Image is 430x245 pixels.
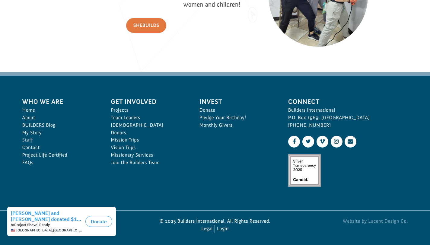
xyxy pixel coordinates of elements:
[288,107,408,129] p: Builders International P.O. Box 1969, [GEOGRAPHIC_DATA] [PHONE_NUMBER]
[22,151,98,159] a: Project Life Certified
[85,12,112,23] button: Donate
[288,136,300,148] a: Facebook
[199,114,275,122] a: Pledge Your Birthday!
[111,151,186,159] a: Missionary Services
[288,97,408,107] span: Connect
[331,136,342,148] a: Instagram
[22,129,98,137] a: My Story
[22,159,98,167] a: FAQs
[111,136,186,144] a: Mission Trips
[22,122,98,129] a: BUILDERS Blog
[111,122,186,129] a: [DEMOGRAPHIC_DATA]
[22,107,98,114] a: Home
[111,107,186,114] a: Projects
[199,122,275,129] a: Monthly Givers
[199,97,275,107] span: Invest
[11,19,83,23] div: to
[16,24,83,28] span: [GEOGRAPHIC_DATA] , [GEOGRAPHIC_DATA]
[111,144,186,151] a: Vision Trips
[345,136,356,148] a: Contact Us
[111,114,186,122] a: Team Leaders
[22,114,98,122] a: About
[22,136,98,144] a: Staff
[11,6,83,18] div: [PERSON_NAME] and [PERSON_NAME] donated $120
[22,97,98,107] span: Who We Are
[111,159,186,167] a: Join the Builders Team
[282,218,408,225] a: Website by Lucent Design Co.
[199,107,275,114] a: Donate
[217,225,229,233] a: Login
[126,18,167,33] a: SheBUILDS
[152,218,278,225] p: © 2025 Builders International. All Rights Reserved.
[111,97,186,107] span: Get Involved
[288,154,321,187] img: Silver Transparency Rating for 2025 by Candid
[317,136,328,148] a: Vimeo
[302,136,314,148] a: Twitter
[11,24,15,28] img: US.png
[201,225,213,233] a: Legal
[111,129,186,137] a: Donors
[22,144,98,151] a: Contact
[14,18,50,23] strong: Project Shovel Ready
